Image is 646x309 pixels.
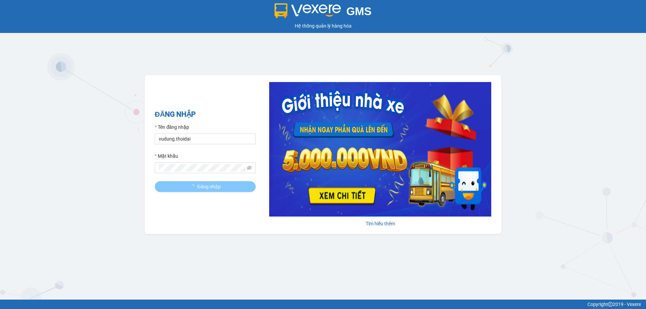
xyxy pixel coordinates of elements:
[155,123,189,131] label: Tên đăng nhập
[2,22,644,30] div: Hệ thống quản lý hàng hóa
[155,133,256,144] input: Tên đăng nhập
[346,5,371,17] span: GMS
[190,184,197,189] span: loading
[155,109,256,120] h2: ĐĂNG NHẬP
[275,3,341,18] img: logo 2
[197,183,221,190] span: Đăng nhập
[269,82,491,217] img: banner-0
[155,152,178,160] label: Mật khẩu
[269,220,491,227] div: Tìm hiểu thêm
[155,181,256,192] button: Đăng nhập
[159,164,246,171] input: Mật khẩu
[5,301,641,308] div: Copyright 2019 - Vexere
[275,10,372,15] a: GMS
[247,165,252,170] span: eye-invisible
[608,302,613,307] span: copyright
